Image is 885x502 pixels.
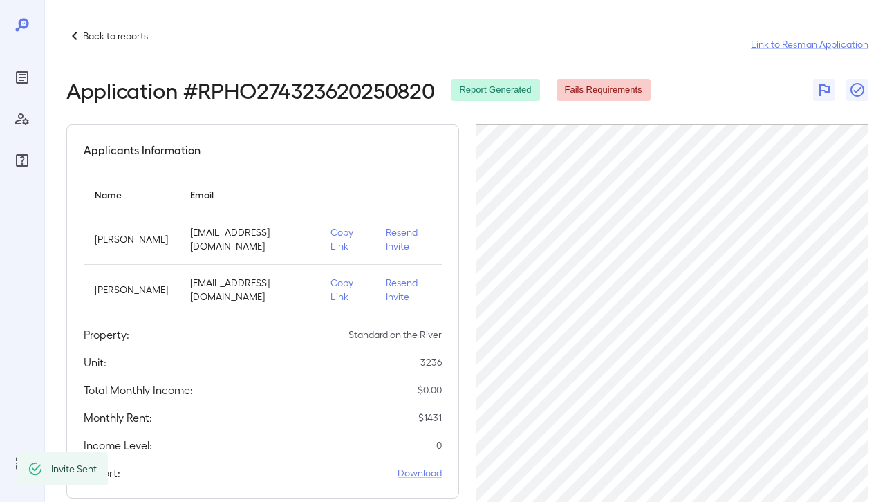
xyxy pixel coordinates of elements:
p: 0 [436,438,442,452]
h5: Applicants Information [84,142,201,158]
th: Email [179,175,319,214]
h2: Application # RPHO274323620250820 [66,77,434,102]
p: 3236 [420,355,442,369]
div: Invite Sent [51,456,97,481]
th: Name [84,175,179,214]
p: Resend Invite [386,225,431,253]
p: Resend Invite [386,276,431,304]
p: Standard on the River [348,328,442,342]
span: Report Generated [451,84,539,97]
p: [EMAIL_ADDRESS][DOMAIN_NAME] [190,225,308,253]
div: Manage Users [11,108,33,130]
a: Download [398,466,442,480]
div: FAQ [11,149,33,171]
p: Back to reports [83,29,148,43]
h5: Income Level: [84,437,152,454]
h5: Total Monthly Income: [84,382,193,398]
span: Fails Requirements [557,84,651,97]
p: Copy Link [330,276,364,304]
a: Link to Resman Application [751,37,868,51]
p: [PERSON_NAME] [95,283,168,297]
div: Reports [11,66,33,89]
button: Flag Report [813,79,835,101]
p: Copy Link [330,225,364,253]
h5: Unit: [84,354,106,371]
p: $ 0.00 [418,383,442,397]
h5: Property: [84,326,129,343]
p: $ 1431 [418,411,442,425]
p: [PERSON_NAME] [95,232,168,246]
h5: Monthly Rent: [84,409,152,426]
p: [EMAIL_ADDRESS][DOMAIN_NAME] [190,276,308,304]
button: Close Report [846,79,868,101]
div: Log Out [11,452,33,474]
table: simple table [84,175,442,315]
